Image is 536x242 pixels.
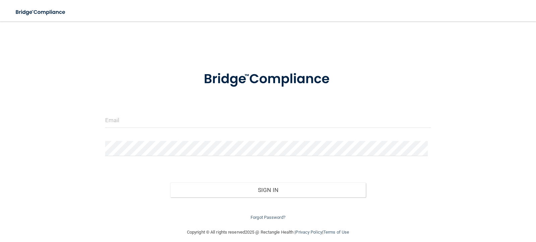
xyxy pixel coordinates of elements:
button: Sign In [170,183,366,197]
a: Terms of Use [323,230,349,235]
img: bridge_compliance_login_screen.278c3ca4.svg [190,62,346,97]
a: Privacy Policy [295,230,322,235]
img: bridge_compliance_login_screen.278c3ca4.svg [10,5,72,19]
input: Email [105,113,431,128]
a: Forgot Password? [251,215,285,220]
